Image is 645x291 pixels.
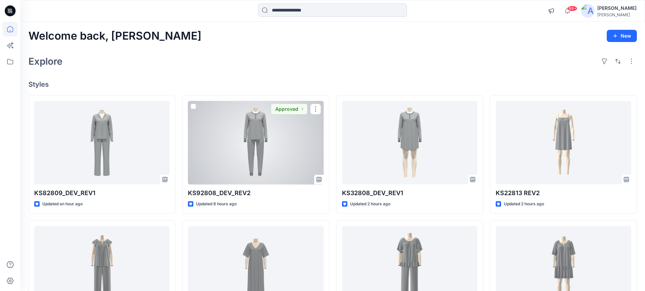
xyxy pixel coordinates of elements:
[42,201,83,208] p: Updated an hour ago
[28,30,201,42] h2: Welcome back, [PERSON_NAME]
[342,101,477,185] a: KS32808_DEV_REV1
[188,101,323,185] a: KS92808_DEV_REV2
[581,4,595,18] img: avatar
[28,56,63,67] h2: Explore
[28,80,637,88] h4: Styles
[188,188,323,198] p: KS92808_DEV_REV2
[350,201,390,208] p: Updated 2 hours ago
[34,188,170,198] p: KS82809_DEV_REV1
[504,201,544,208] p: Updated 2 hours ago
[597,4,637,12] div: [PERSON_NAME]
[496,101,631,185] a: KS22813 REV2
[567,6,577,11] span: 99+
[496,188,631,198] p: KS22813 REV2
[607,30,637,42] button: New
[34,101,170,185] a: KS82809_DEV_REV1
[597,12,637,17] div: [PERSON_NAME]
[342,188,477,198] p: KS32808_DEV_REV1
[196,201,237,208] p: Updated 8 hours ago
